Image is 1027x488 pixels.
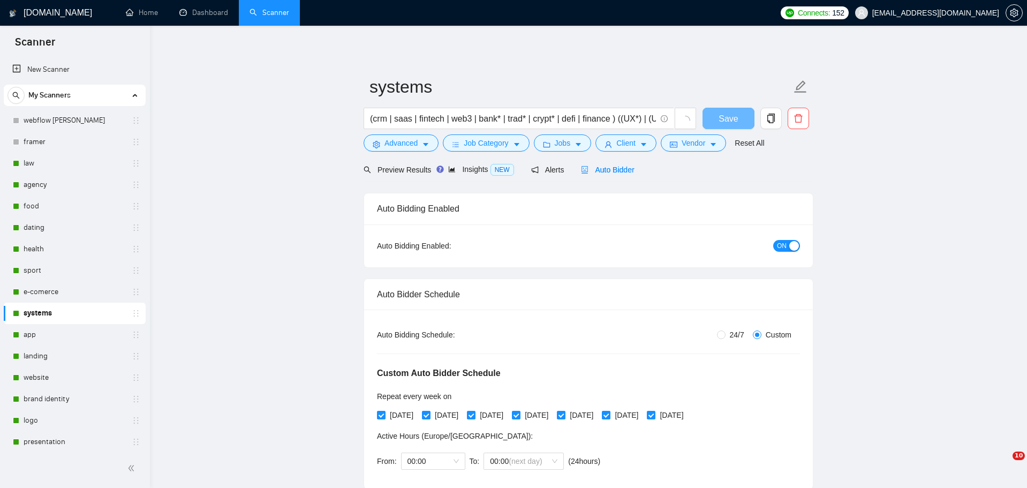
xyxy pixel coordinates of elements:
span: NEW [490,164,514,176]
button: userClientcaret-down [595,134,656,152]
span: 24/7 [726,329,749,341]
span: 00:00 [490,453,557,469]
a: health [24,238,125,260]
span: caret-down [575,140,582,148]
span: user [605,140,612,148]
h5: Custom Auto Bidder Schedule [377,367,501,380]
span: idcard [670,140,677,148]
span: ( 24 hours) [568,457,600,466]
span: search [8,92,24,99]
span: Active Hours ( Europe/[GEOGRAPHIC_DATA] ): [377,432,533,440]
span: Alerts [531,166,564,174]
span: search [364,166,371,174]
span: copy [761,114,781,123]
a: law [24,153,125,174]
span: 10 [1013,452,1025,460]
a: New Scanner [12,59,137,80]
span: caret-down [422,140,429,148]
button: barsJob Categorycaret-down [443,134,529,152]
button: setting [1006,4,1023,21]
span: area-chart [448,166,456,173]
span: Save [719,112,738,125]
span: Vendor [682,137,705,149]
span: [DATE] [565,409,598,421]
a: systems [24,303,125,324]
span: holder [132,395,140,403]
span: robot [581,166,588,174]
span: [DATE] [610,409,643,421]
div: Tooltip anchor [435,164,445,174]
span: user [858,9,865,17]
button: copy [760,108,782,129]
iframe: Intercom live chat [991,452,1016,477]
span: [DATE] [475,409,508,421]
span: holder [132,116,140,125]
img: upwork-logo.png [786,9,794,17]
img: logo [9,5,17,22]
span: setting [373,140,380,148]
span: holder [132,352,140,361]
span: notification [531,166,539,174]
div: Auto Bidding Enabled [377,193,800,224]
span: holder [132,245,140,253]
span: Jobs [555,137,571,149]
a: sport [24,260,125,281]
a: logo [24,410,125,431]
span: [DATE] [431,409,463,421]
span: caret-down [709,140,717,148]
span: holder [132,331,140,339]
a: website [24,367,125,388]
span: holder [132,309,140,318]
span: holder [132,159,140,168]
span: 152 [832,7,844,19]
span: caret-down [640,140,647,148]
a: framer [24,131,125,153]
span: delete [788,114,809,123]
span: holder [132,438,140,446]
button: settingAdvancedcaret-down [364,134,439,152]
li: New Scanner [4,59,146,80]
input: Scanner name... [369,73,791,100]
a: app [24,324,125,346]
a: brand identity [24,388,125,410]
span: folder [543,140,550,148]
a: searchScanner [250,8,289,17]
span: [DATE] [520,409,553,421]
div: Auto Bidding Schedule: [377,329,518,341]
span: My Scanners [28,85,71,106]
span: To: [470,457,480,466]
a: Reset All [735,137,764,149]
span: caret-down [513,140,520,148]
button: delete [788,108,809,129]
div: Auto Bidder Schedule [377,279,800,310]
span: holder [132,223,140,232]
span: edit [794,80,807,94]
span: Insights [448,165,513,174]
a: dashboardDashboard [179,8,228,17]
a: webflow [PERSON_NAME] [24,110,125,131]
span: From: [377,457,397,466]
button: search [7,87,25,104]
span: holder [132,416,140,425]
span: setting [1006,9,1022,17]
span: [DATE] [386,409,418,421]
span: Connects: [798,7,830,19]
span: double-left [127,463,138,474]
a: landing [24,346,125,367]
span: holder [132,202,140,211]
span: bars [452,140,459,148]
span: Repeat every week on [377,392,451,401]
a: setting [1006,9,1023,17]
a: food [24,196,125,217]
span: holder [132,181,140,189]
span: holder [132,266,140,275]
span: holder [132,288,140,296]
span: Scanner [6,34,64,57]
span: Custom [761,329,796,341]
span: (next day) [509,457,542,466]
iframe: Intercom notifications сообщение [813,384,1027,459]
span: Advanced [384,137,418,149]
button: idcardVendorcaret-down [661,134,726,152]
span: Auto Bidder [581,166,634,174]
span: info-circle [661,115,668,122]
